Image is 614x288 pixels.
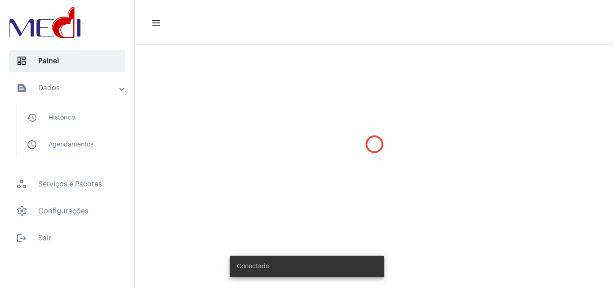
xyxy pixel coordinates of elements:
mat-icon: sidenav icon [151,18,160,28]
span: Serviços e Pacotes [9,173,125,195]
span: Painel [9,50,125,72]
span: Agendamentos [19,134,114,155]
span: Configurações [9,200,125,222]
mat-icon: sidenav icon [27,139,37,150]
span: Conectado [237,262,269,271]
span: sidenav icon [16,56,27,66]
mat-icon: sidenav icon [27,112,37,123]
mat-expansion-panel-header: sidenav iconDados [5,77,134,99]
mat-icon: sidenav icon [16,83,27,93]
span: Histórico [19,107,114,128]
div: sidenav iconDados [5,99,134,168]
span: sidenav icon [16,179,27,190]
img: d3a1b5fa-500b-b90f-5a1c-719c20e9830b.png [7,4,83,40]
mat-panel-title: Dados [16,83,120,93]
span: sidenav icon [16,206,27,217]
mat-icon: sidenav icon [16,233,27,244]
span: Sair [9,227,125,249]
